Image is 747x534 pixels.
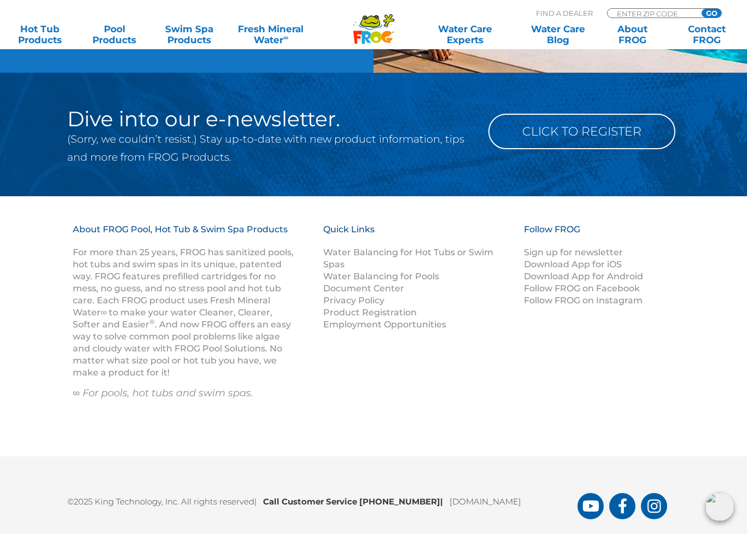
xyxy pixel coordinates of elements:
[524,224,661,247] h3: Follow FROG
[323,247,493,269] a: Water Balancing for Hot Tubs or Swim Spas
[524,295,643,306] a: Follow FROG on Instagram
[450,496,521,507] a: [DOMAIN_NAME]
[67,108,472,130] h2: Dive into our e-newsletter.
[678,24,736,45] a: ContactFROG
[283,33,288,42] sup: ∞
[524,283,640,294] a: Follow FROG on Facebook
[524,247,623,257] a: Sign up for newsletter
[67,489,577,508] p: ©2025 King Technology, Inc. All rights reserved
[11,24,69,45] a: Hot TubProducts
[323,295,384,306] a: Privacy Policy
[440,496,443,507] span: |
[323,307,417,318] a: Product Registration
[149,318,155,326] sup: ®
[323,271,439,281] a: Water Balancing for Pools
[73,387,253,399] em: ∞ For pools, hot tubs and swim spas.
[323,224,510,247] h3: Quick Links
[524,271,643,281] a: Download App for Android
[705,492,734,521] img: openIcon
[73,247,296,379] p: For more than 25 years, FROG has sanitized pools, hot tubs and swim spas in its unique, patented ...
[536,8,593,18] p: Find A Dealer
[609,493,635,519] a: FROG Products Facebook Page
[323,283,404,294] a: Document Center
[577,493,604,519] a: FROG Products You Tube Page
[524,259,622,269] a: Download App for iOS
[67,130,472,166] p: (Sorry, we couldn’t resist.) Stay up-to-date with new product information, tips and more from FRO...
[641,493,667,519] a: FROG Products Instagram Page
[254,496,256,507] span: |
[702,9,721,17] input: GO
[73,224,296,247] h3: About FROG Pool, Hot Tub & Swim Spa Products
[323,319,446,330] a: Employment Opportunities
[85,24,143,45] a: PoolProducts
[235,24,307,45] a: Fresh MineralWater∞
[488,114,675,149] a: Click to Register
[418,24,512,45] a: Water CareExperts
[160,24,218,45] a: Swim SpaProducts
[616,9,690,18] input: Zip Code Form
[263,496,450,507] b: Call Customer Service [PHONE_NUMBER]
[529,24,587,45] a: Water CareBlog
[604,24,662,45] a: AboutFROG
